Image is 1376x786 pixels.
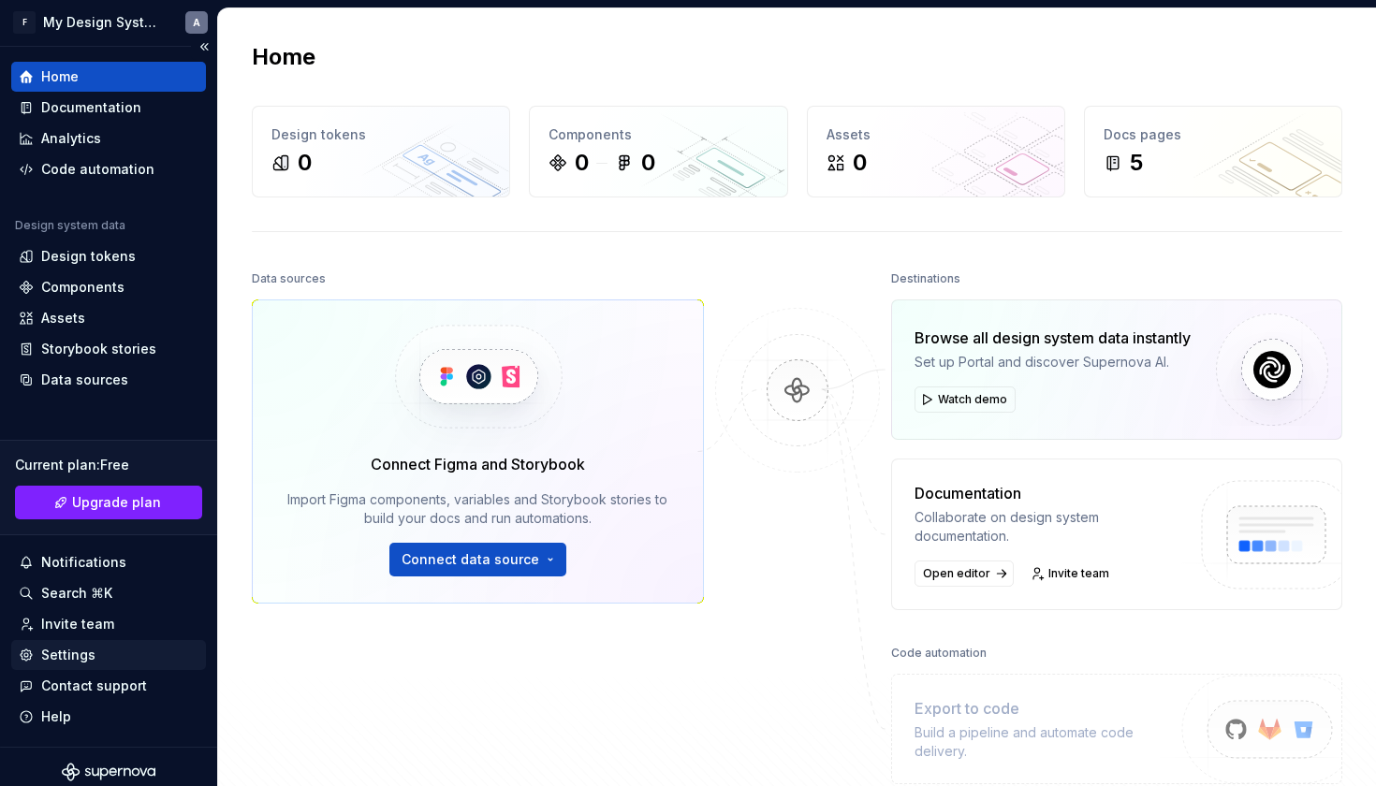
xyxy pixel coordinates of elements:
[41,67,79,86] div: Home
[529,106,787,197] a: Components00
[15,218,125,233] div: Design system data
[402,550,539,569] span: Connect data source
[915,482,1185,504] div: Documentation
[41,584,112,603] div: Search ⌘K
[11,154,206,184] a: Code automation
[389,543,566,576] button: Connect data source
[915,327,1191,349] div: Browse all design system data instantly
[371,453,585,475] div: Connect Figma and Storybook
[1104,125,1323,144] div: Docs pages
[11,241,206,271] a: Design tokens
[4,2,213,42] button: FMy Design SystemA
[41,677,147,695] div: Contact support
[41,278,124,297] div: Components
[11,334,206,364] a: Storybook stories
[891,640,987,666] div: Code automation
[827,125,1046,144] div: Assets
[1084,106,1342,197] a: Docs pages5
[11,702,206,732] button: Help
[191,34,217,60] button: Collapse sidebar
[41,553,126,572] div: Notifications
[72,493,161,512] span: Upgrade plan
[915,560,1014,587] a: Open editor
[279,490,677,528] div: Import Figma components, variables and Storybook stories to build your docs and run automations.
[41,309,85,327] div: Assets
[891,266,960,292] div: Destinations
[11,640,206,670] a: Settings
[575,148,589,178] div: 0
[915,723,1185,761] div: Build a pipeline and automate code delivery.
[15,456,202,474] div: Current plan : Free
[62,763,155,781] svg: Supernova Logo
[41,371,128,389] div: Data sources
[15,486,202,519] button: Upgrade plan
[938,392,1007,407] span: Watch demo
[252,266,326,292] div: Data sources
[11,272,206,302] a: Components
[41,340,156,358] div: Storybook stories
[41,707,71,726] div: Help
[41,160,154,179] div: Code automation
[1048,566,1109,581] span: Invite team
[193,15,200,30] div: A
[41,615,114,633] div: Invite team
[11,365,206,395] a: Data sources
[252,106,510,197] a: Design tokens0
[298,148,312,178] div: 0
[915,508,1185,546] div: Collaborate on design system documentation.
[549,125,768,144] div: Components
[915,697,1185,720] div: Export to code
[915,353,1191,371] div: Set up Portal and discover Supernova AI.
[11,609,206,639] a: Invite team
[41,98,141,117] div: Documentation
[11,62,206,92] a: Home
[11,124,206,153] a: Analytics
[41,247,136,266] div: Design tokens
[41,646,95,664] div: Settings
[13,11,36,34] div: F
[43,13,163,32] div: My Design System
[11,578,206,608] button: Search ⌘K
[11,93,206,123] a: Documentation
[41,129,101,148] div: Analytics
[1130,148,1143,178] div: 5
[252,42,315,72] h2: Home
[853,148,867,178] div: 0
[11,671,206,701] button: Contact support
[1025,560,1118,587] a: Invite team
[11,303,206,333] a: Assets
[11,547,206,577] button: Notifications
[915,386,1016,413] button: Watch demo
[923,566,990,581] span: Open editor
[807,106,1065,197] a: Assets0
[271,125,490,144] div: Design tokens
[641,148,655,178] div: 0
